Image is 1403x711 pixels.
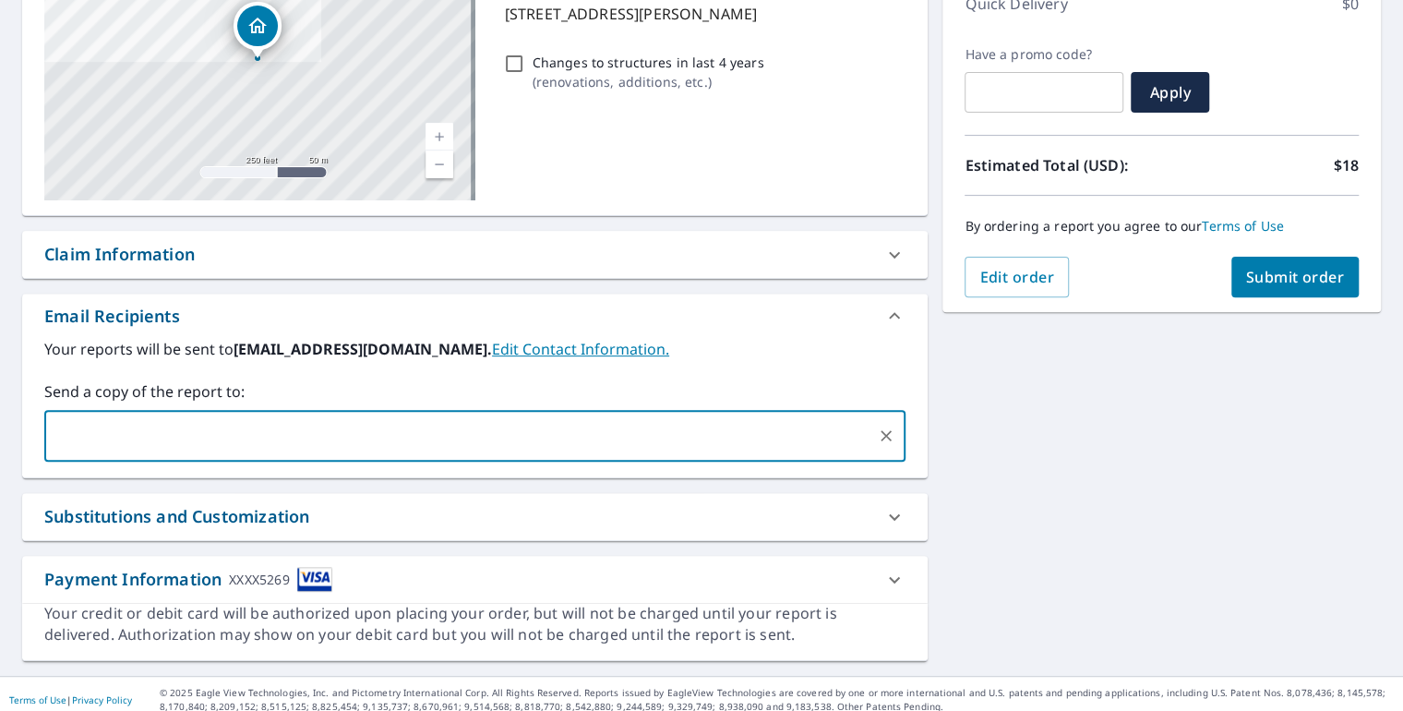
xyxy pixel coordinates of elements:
[1246,267,1345,287] span: Submit order
[426,151,453,178] a: Current Level 17, Zoom Out
[44,603,905,645] div: Your credit or debit card will be authorized upon placing your order, but will not be charged unt...
[965,46,1123,63] label: Have a promo code?
[426,123,453,151] a: Current Level 17, Zoom In
[44,567,332,592] div: Payment Information
[44,504,309,529] div: Substitutions and Customization
[9,693,66,706] a: Terms of Use
[1145,82,1194,102] span: Apply
[533,72,764,91] p: ( renovations, additions, etc. )
[234,2,282,59] div: Dropped pin, building 1, Residential property, 10864 Slate Dr Carlyle, IL 62231
[1202,217,1284,235] a: Terms of Use
[1231,257,1360,297] button: Submit order
[44,338,905,360] label: Your reports will be sent to
[44,242,195,267] div: Claim Information
[22,493,928,540] div: Substitutions and Customization
[229,567,289,592] div: XXXX5269
[533,53,764,72] p: Changes to structures in last 4 years
[965,154,1161,176] p: Estimated Total (USD):
[72,693,132,706] a: Privacy Policy
[44,380,905,403] label: Send a copy of the report to:
[505,3,899,25] p: [STREET_ADDRESS][PERSON_NAME]
[965,257,1069,297] button: Edit order
[979,267,1054,287] span: Edit order
[234,339,492,359] b: [EMAIL_ADDRESS][DOMAIN_NAME].
[44,304,180,329] div: Email Recipients
[965,218,1359,235] p: By ordering a report you agree to our
[873,423,899,449] button: Clear
[22,556,928,603] div: Payment InformationXXXX5269cardImage
[492,339,669,359] a: EditContactInfo
[22,294,928,338] div: Email Recipients
[9,694,132,705] p: |
[1334,154,1359,176] p: $18
[22,231,928,278] div: Claim Information
[297,567,332,592] img: cardImage
[1131,72,1209,113] button: Apply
